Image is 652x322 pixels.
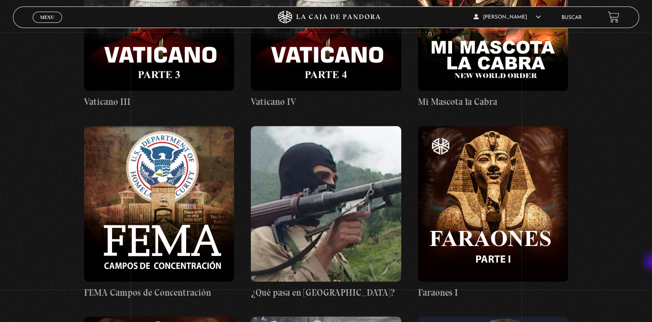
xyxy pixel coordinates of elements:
h4: Faraones I [418,286,568,300]
a: Faraones I [418,126,568,300]
a: View your shopping cart [608,11,619,23]
h4: Mi Mascota la Cabra [418,95,568,109]
h4: ¿Qué pasa en [GEOGRAPHIC_DATA]? [251,286,401,300]
span: Menu [40,15,54,20]
span: Cerrar [37,22,57,28]
a: ¿Qué pasa en [GEOGRAPHIC_DATA]? [251,126,401,300]
h4: Vaticano III [84,95,234,109]
span: [PERSON_NAME] [474,15,541,20]
a: FEMA Campos de Concentración [84,126,234,300]
h4: Vaticano IV [251,95,401,109]
h4: FEMA Campos de Concentración [84,286,234,300]
a: Buscar [562,15,582,20]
